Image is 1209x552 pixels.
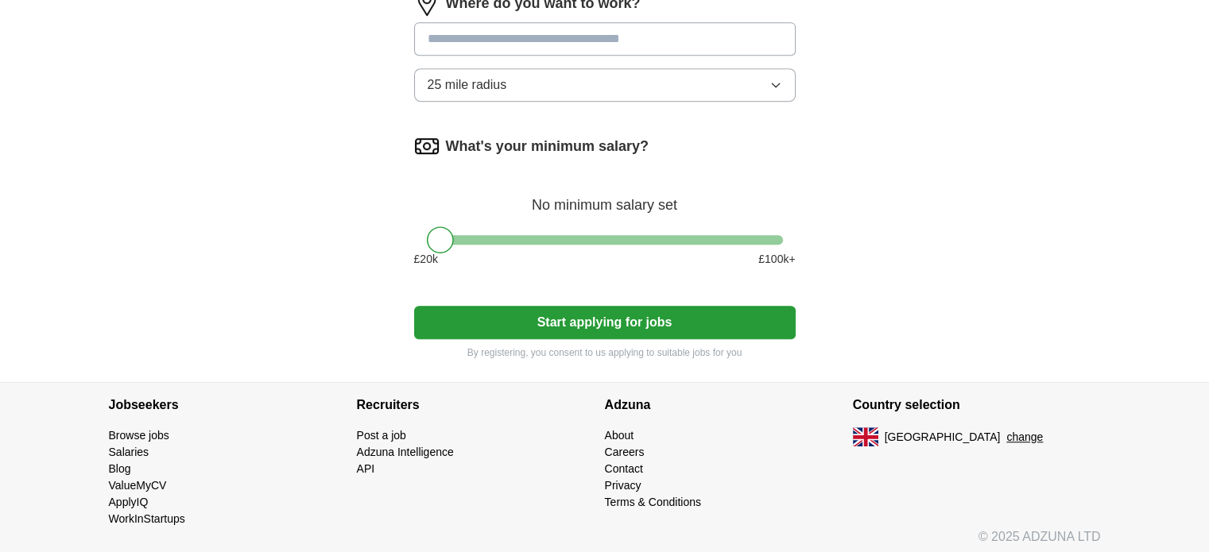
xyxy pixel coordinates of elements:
a: ValueMyCV [109,479,167,492]
a: Post a job [357,429,406,442]
a: Browse jobs [109,429,169,442]
button: 25 mile radius [414,68,796,102]
a: Contact [605,462,643,475]
span: £ 100 k+ [758,251,795,268]
h4: Country selection [853,383,1101,427]
p: By registering, you consent to us applying to suitable jobs for you [414,345,796,360]
span: 25 mile radius [428,75,507,95]
a: API [357,462,375,475]
a: Adzuna Intelligence [357,446,454,458]
div: No minimum salary set [414,178,796,216]
img: salary.png [414,133,440,159]
a: Blog [109,462,131,475]
img: UK flag [853,427,878,446]
a: ApplyIQ [109,496,149,508]
a: Salaries [109,446,149,458]
a: Privacy [605,479,641,492]
button: Start applying for jobs [414,306,796,339]
a: About [605,429,634,442]
button: change [1006,429,1043,446]
span: £ 20 k [414,251,438,268]
label: What's your minimum salary? [446,136,649,157]
span: [GEOGRAPHIC_DATA] [885,429,1001,446]
a: Careers [605,446,645,458]
a: WorkInStartups [109,512,185,525]
a: Terms & Conditions [605,496,701,508]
